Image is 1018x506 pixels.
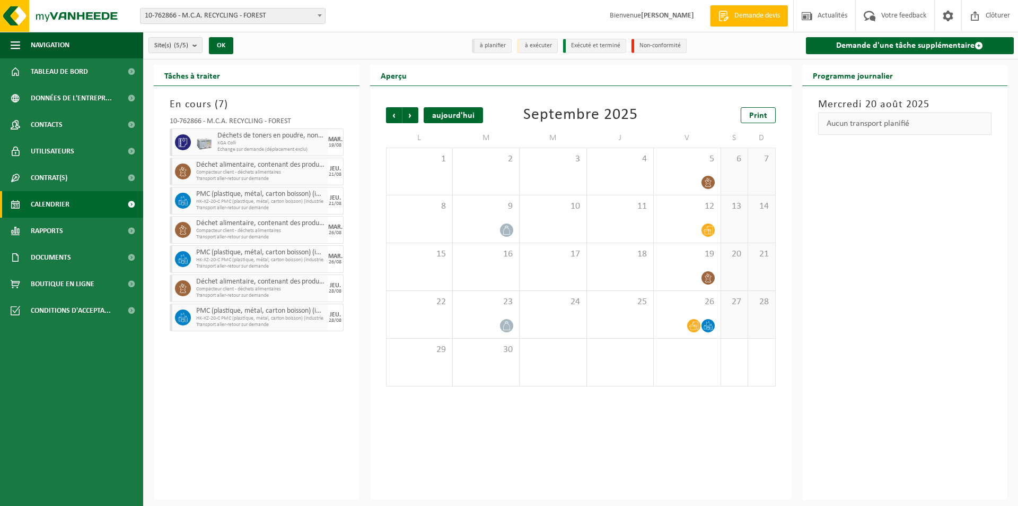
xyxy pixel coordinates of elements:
[196,307,325,315] span: PMC (plastique, métal, carton boisson) (industriel)
[196,228,325,234] span: Compacteur client - déchets alimentaires
[631,39,687,53] li: Non-conformité
[753,296,769,308] span: 28
[386,128,453,148] td: L
[517,39,558,53] li: à exécuter
[196,278,325,286] span: Déchet alimentaire, contenant des produits d'origine animale, emballage mélangé (sans verre), cat 3
[196,322,325,328] span: Transport aller-retour sur demande
[753,153,769,165] span: 7
[196,248,325,257] span: PMC (plastique, métal, carton boisson) (industriel)
[330,166,341,172] div: JEU.
[523,107,638,123] div: Septembre 2025
[741,107,776,123] a: Print
[806,37,1014,54] a: Demande d'une tâche supplémentaire
[592,296,648,308] span: 25
[31,165,67,191] span: Contrat(s)
[174,42,188,49] count: (5/5)
[563,39,626,53] li: Exécuté et terminé
[329,260,341,265] div: 26/08
[587,128,654,148] td: J
[31,138,74,165] span: Utilisateurs
[710,5,788,27] a: Demande devis
[196,190,325,199] span: PMC (plastique, métal, carton boisson) (industriel)
[525,296,581,308] span: 24
[31,271,94,297] span: Boutique en ligne
[154,65,231,85] h2: Tâches à traiter
[330,282,341,289] div: JEU.
[749,112,767,120] span: Print
[392,248,447,260] span: 15
[329,230,341,236] div: 26/08
[392,296,447,308] span: 22
[196,234,325,241] span: Transport aller-retour sur demande
[196,263,325,270] span: Transport aller-retour sur demande
[196,257,325,263] span: HK-XZ-20-C PMC (plastique, métal, carton boisson) (industrie
[31,218,63,244] span: Rapports
[818,97,992,113] h3: Mercredi 20 août 2025
[726,201,742,212] span: 13
[196,176,325,182] span: Transport aller-retour sur demande
[170,97,344,113] h3: En cours ( )
[196,293,325,299] span: Transport aller-retour sur demande
[330,195,341,201] div: JEU.
[726,248,742,260] span: 20
[525,201,581,212] span: 10
[196,286,325,293] span: Compacteur client - déchets alimentaires
[453,128,520,148] td: M
[330,312,341,318] div: JEU.
[458,248,514,260] span: 16
[392,344,447,356] span: 29
[370,65,417,85] h2: Aperçu
[209,37,233,54] button: OK
[328,136,343,143] div: MAR.
[328,253,343,260] div: MAR.
[217,140,325,147] span: KGA Colli
[31,297,111,324] span: Conditions d'accepta...
[31,244,71,271] span: Documents
[753,201,769,212] span: 14
[592,201,648,212] span: 11
[196,315,325,322] span: HK-XZ-20-C PMC (plastique, métal, carton boisson) (industrie
[31,191,69,218] span: Calendrier
[217,132,325,140] span: Déchets de toners en poudre, non recyclable, non dangereux
[659,201,715,212] span: 12
[726,153,742,165] span: 6
[458,344,514,356] span: 30
[402,107,418,123] span: Suivant
[732,11,783,21] span: Demande devis
[154,38,188,54] span: Site(s)
[659,296,715,308] span: 26
[31,112,63,138] span: Contacts
[196,161,325,169] span: Déchet alimentaire, contenant des produits d'origine animale, emballage mélangé (sans verre), cat 3
[329,201,341,207] div: 21/08
[753,248,769,260] span: 21
[196,199,325,205] span: HK-XZ-20-C PMC (plastique, métal, carton boisson) (industrie
[659,153,715,165] span: 5
[329,143,341,148] div: 19/08
[802,65,903,85] h2: Programme journalier
[141,8,325,23] span: 10-762866 - M.C.A. RECYCLING - FOREST
[31,58,88,85] span: Tableau de bord
[329,318,341,323] div: 28/08
[641,12,694,20] strong: [PERSON_NAME]
[726,296,742,308] span: 27
[218,99,224,110] span: 7
[196,134,212,150] img: PB-LB-0680-HPE-GY-11
[329,289,341,294] div: 28/08
[170,118,344,128] div: 10-762866 - M.C.A. RECYCLING - FOREST
[472,39,512,53] li: à planifier
[654,128,721,148] td: V
[424,107,483,123] div: aujourd'hui
[748,128,775,148] td: D
[196,219,325,228] span: Déchet alimentaire, contenant des produits d'origine animale, emballage mélangé (sans verre), cat 3
[31,85,112,112] span: Données de l'entrepr...
[458,296,514,308] span: 23
[458,153,514,165] span: 2
[592,248,648,260] span: 18
[386,107,402,123] span: Précédent
[328,224,343,230] div: MAR.
[196,169,325,176] span: Compacteur client - déchets alimentaires
[392,201,447,212] span: 8
[217,147,325,153] span: Echange sur demande (déplacement exclu)
[659,248,715,260] span: 19
[458,201,514,212] span: 9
